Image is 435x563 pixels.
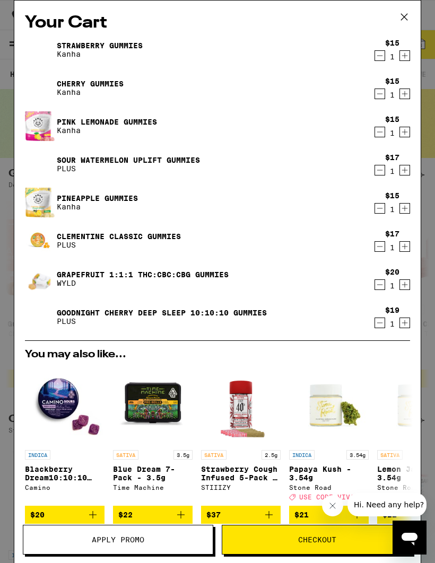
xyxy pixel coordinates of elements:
[201,506,281,524] button: Add to bag
[375,50,385,61] button: Decrement
[346,450,369,460] p: 3.54g
[385,115,399,124] div: $15
[289,506,369,524] button: Add to bag
[57,80,124,88] a: Cherry Gummies
[25,365,105,445] img: Camino - Blackberry Dream10:10:10 Deep Sleep Gummies
[289,465,369,482] p: Papaya Kush - 3.54g
[385,129,399,137] div: 1
[385,191,399,200] div: $15
[201,450,227,460] p: SATIVA
[25,465,105,482] p: Blackberry Dream10:10:10 Deep Sleep Gummies
[299,494,363,500] span: USE CODE VIVA30
[385,243,399,252] div: 1
[113,365,193,445] img: Time Machine - Blue Dream 7-Pack - 3.5g
[375,318,385,328] button: Decrement
[113,450,138,460] p: SATIVA
[201,484,281,491] div: STIIIZY
[347,493,427,516] iframe: Message from company
[399,318,410,328] button: Increment
[25,258,55,300] img: Grapefruit 1:1:1 THC:CBC:CBG Gummies
[57,279,229,287] p: WYLD
[25,302,55,332] img: Goodnight Cherry Deep Sleep 10:10:10 Gummies
[118,511,133,519] span: $22
[385,205,399,214] div: 1
[289,484,369,491] div: Stone Road
[399,165,410,175] button: Increment
[385,91,399,99] div: 1
[23,525,213,555] button: Apply Promo
[57,118,157,126] a: Pink Lemonade Gummies
[294,511,309,519] span: $21
[25,73,55,103] img: Cherry Gummies
[399,89,410,99] button: Increment
[385,52,399,61] div: 1
[385,230,399,238] div: $17
[113,506,193,524] button: Add to bag
[206,511,221,519] span: $37
[201,365,281,506] a: Open page for Strawberry Cough Infused 5-Pack - 2.5g from STIIIZY
[57,126,157,135] p: Kanha
[57,194,138,203] a: Pineapple Gummies
[385,306,399,314] div: $19
[25,365,105,506] a: Open page for Blackberry Dream10:10:10 Deep Sleep Gummies from Camino
[375,127,385,137] button: Decrement
[399,50,410,61] button: Increment
[322,495,343,516] iframe: Close message
[113,484,193,491] div: Time Machine
[375,89,385,99] button: Decrement
[25,149,55,179] img: Sour Watermelon UPLIFT Gummies
[57,270,229,279] a: Grapefruit 1:1:1 THC:CBC:CBG Gummies
[399,127,410,137] button: Increment
[57,50,143,58] p: Kanha
[375,165,385,175] button: Decrement
[57,164,200,173] p: PLUS
[113,465,193,482] p: Blue Dream 7-Pack - 3.5g
[173,450,193,460] p: 3.5g
[57,41,143,50] a: Strawberry Gummies
[25,506,105,524] button: Add to bag
[385,153,399,162] div: $17
[57,232,181,241] a: Clementine CLASSIC Gummies
[385,268,399,276] div: $20
[25,484,105,491] div: Camino
[399,241,410,252] button: Increment
[375,241,385,252] button: Decrement
[92,536,144,543] span: Apply Promo
[57,309,267,317] a: Goodnight Cherry Deep Sleep 10:10:10 Gummies
[57,203,138,211] p: Kanha
[289,365,369,445] img: Stone Road - Papaya Kush - 3.54g
[30,511,45,519] span: $20
[385,167,399,175] div: 1
[25,187,55,218] img: Pineapple Gummies
[375,279,385,290] button: Decrement
[289,365,369,506] a: Open page for Papaya Kush - 3.54g from Stone Road
[222,525,412,555] button: Checkout
[57,156,200,164] a: Sour Watermelon UPLIFT Gummies
[385,320,399,328] div: 1
[298,536,336,543] span: Checkout
[377,450,403,460] p: SATIVA
[399,203,410,214] button: Increment
[201,465,281,482] p: Strawberry Cough Infused 5-Pack - 2.5g
[25,11,410,35] h2: Your Cart
[385,77,399,85] div: $15
[385,281,399,290] div: 1
[262,450,281,460] p: 2.5g
[25,110,55,142] img: Pink Lemonade Gummies
[57,317,267,326] p: PLUS
[25,226,55,256] img: Clementine CLASSIC Gummies
[289,450,315,460] p: INDICA
[57,241,181,249] p: PLUS
[385,39,399,47] div: $15
[399,279,410,290] button: Increment
[113,365,193,506] a: Open page for Blue Dream 7-Pack - 3.5g from Time Machine
[393,521,427,555] iframe: Button to launch messaging window
[25,35,55,65] img: Strawberry Gummies
[375,203,385,214] button: Decrement
[57,88,124,96] p: Kanha
[25,349,410,360] h2: You may also like...
[201,365,281,445] img: STIIIZY - Strawberry Cough Infused 5-Pack - 2.5g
